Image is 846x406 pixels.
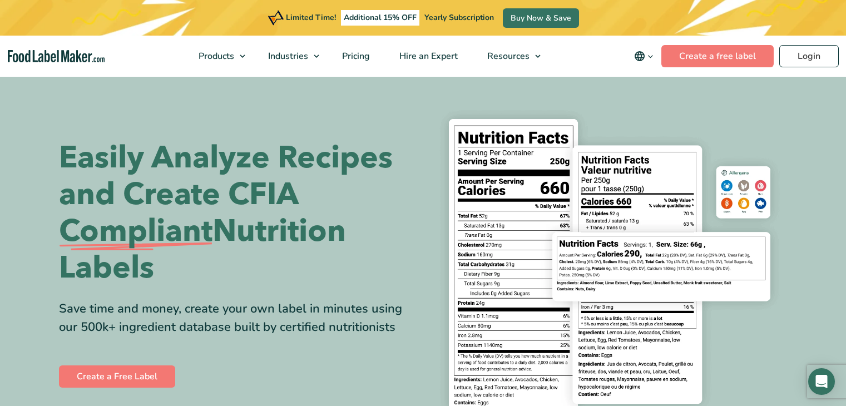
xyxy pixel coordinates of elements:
span: Pricing [339,50,371,62]
a: Products [184,36,251,77]
span: Industries [265,50,309,62]
span: Limited Time! [286,12,336,23]
span: Yearly Subscription [424,12,494,23]
span: Products [195,50,235,62]
div: Save time and money, create your own label in minutes using our 500k+ ingredient database built b... [59,300,415,336]
a: Resources [473,36,546,77]
a: Login [779,45,839,67]
span: Compliant [59,213,212,250]
a: Create a free label [661,45,774,67]
a: Industries [254,36,325,77]
a: Hire an Expert [385,36,470,77]
span: Resources [484,50,531,62]
h1: Easily Analyze Recipes and Create CFIA Nutrition Labels [59,140,415,286]
a: Pricing [328,36,382,77]
span: Hire an Expert [396,50,459,62]
span: Additional 15% OFF [341,10,419,26]
a: Create a Free Label [59,365,175,388]
a: Buy Now & Save [503,8,579,28]
div: Open Intercom Messenger [808,368,835,395]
